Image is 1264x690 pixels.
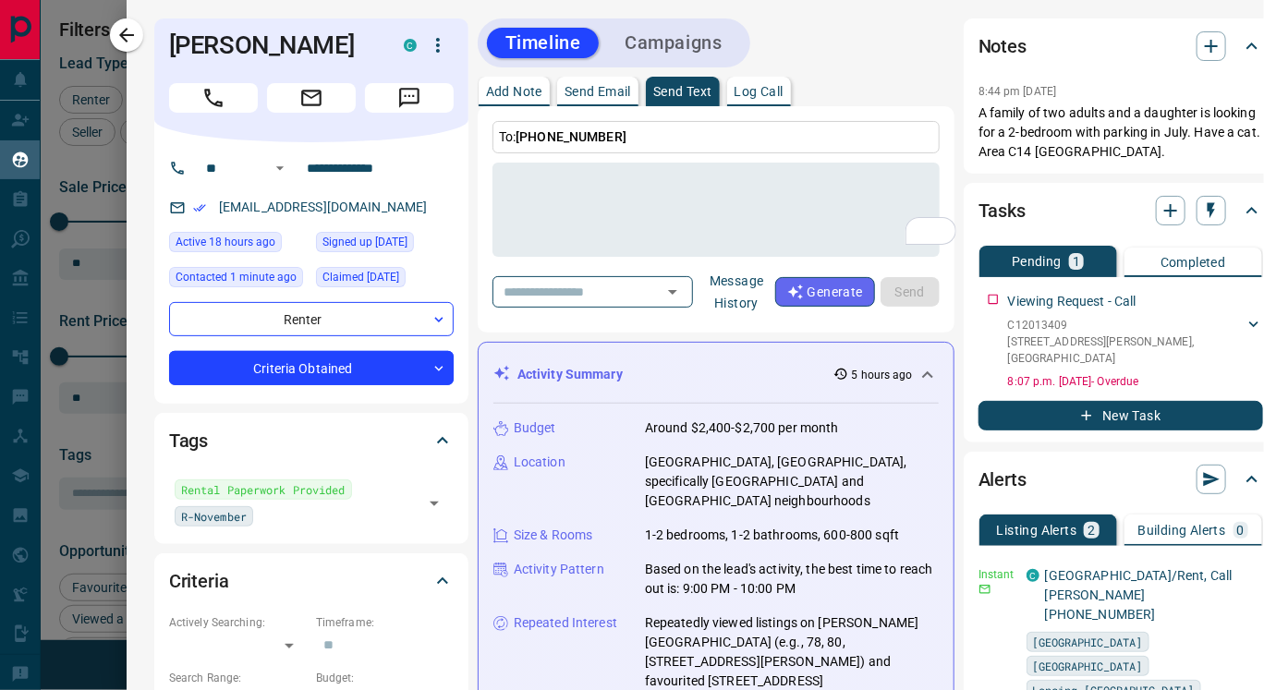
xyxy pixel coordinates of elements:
[645,453,939,511] p: [GEOGRAPHIC_DATA], [GEOGRAPHIC_DATA], specifically [GEOGRAPHIC_DATA] and [GEOGRAPHIC_DATA] neighb...
[517,365,623,384] p: Activity Summary
[267,83,356,113] span: Email
[645,418,839,438] p: Around $2,400-$2,700 per month
[169,267,307,293] div: Mon Oct 13 2025
[492,121,940,153] p: To:
[978,103,1263,162] p: A family of two adults and a daughter is looking for a 2-bedroom with parking in July. Have a cat...
[316,670,454,686] p: Budget:
[1033,633,1143,651] span: [GEOGRAPHIC_DATA]
[322,268,399,286] span: Claimed [DATE]
[169,614,307,631] p: Actively Searching:
[660,279,686,305] button: Open
[169,83,258,113] span: Call
[486,85,542,98] p: Add Note
[169,302,454,336] div: Renter
[514,613,617,633] p: Repeated Interest
[193,201,206,214] svg: Email Verified
[1008,373,1263,390] p: 8:07 p.m. [DATE] - Overdue
[493,357,939,392] div: Activity Summary5 hours ago
[978,465,1027,494] h2: Alerts
[487,28,600,58] button: Timeline
[1045,568,1233,622] a: [GEOGRAPHIC_DATA]/Rent, Call [PERSON_NAME] [PHONE_NUMBER]
[997,524,1077,537] p: Listing Alerts
[1008,313,1263,370] div: C12013409[STREET_ADDRESS][PERSON_NAME],[GEOGRAPHIC_DATA]
[169,30,376,60] h1: [PERSON_NAME]
[176,233,275,251] span: Active 18 hours ago
[169,670,307,686] p: Search Range:
[514,453,565,472] p: Location
[1073,255,1080,268] p: 1
[645,560,939,599] p: Based on the lead's activity, the best time to reach out is: 9:00 PM - 10:00 PM
[365,83,454,113] span: Message
[1008,333,1245,367] p: [STREET_ADDRESS][PERSON_NAME] , [GEOGRAPHIC_DATA]
[1012,255,1062,268] p: Pending
[176,268,297,286] span: Contacted 1 minute ago
[169,351,454,385] div: Criteria Obtained
[978,566,1015,583] p: Instant
[1088,524,1095,537] p: 2
[316,267,454,293] div: Thu Mar 20 2025
[1008,317,1245,333] p: C12013409
[978,457,1263,502] div: Alerts
[516,129,626,144] span: [PHONE_NUMBER]
[1161,256,1226,269] p: Completed
[169,418,454,463] div: Tags
[421,490,447,516] button: Open
[316,232,454,258] div: Mon Dec 23 2024
[181,480,346,499] span: Rental Paperwork Provided
[269,157,291,179] button: Open
[169,566,229,596] h2: Criteria
[181,507,247,526] span: R-November
[978,196,1026,225] h2: Tasks
[514,560,604,579] p: Activity Pattern
[699,266,775,318] button: Message History
[169,559,454,603] div: Criteria
[653,85,712,98] p: Send Text
[1008,292,1136,311] p: Viewing Request - Call
[978,85,1057,98] p: 8:44 pm [DATE]
[514,418,556,438] p: Budget
[514,526,593,545] p: Size & Rooms
[1027,569,1039,582] div: condos.ca
[316,614,454,631] p: Timeframe:
[606,28,740,58] button: Campaigns
[978,401,1263,430] button: New Task
[1138,524,1226,537] p: Building Alerts
[219,200,428,214] a: [EMAIL_ADDRESS][DOMAIN_NAME]
[978,583,991,596] svg: Email
[775,277,875,307] button: Generate
[505,171,927,249] textarea: To enrich screen reader interactions, please activate Accessibility in Grammarly extension settings
[735,85,784,98] p: Log Call
[978,31,1027,61] h2: Notes
[1033,657,1143,675] span: [GEOGRAPHIC_DATA]
[169,232,307,258] div: Sun Oct 12 2025
[645,526,899,545] p: 1-2 bedrooms, 1-2 bathrooms, 600-800 sqft
[978,24,1263,68] div: Notes
[404,39,417,52] div: condos.ca
[169,426,208,455] h2: Tags
[852,367,913,383] p: 5 hours ago
[1237,524,1245,537] p: 0
[322,233,407,251] span: Signed up [DATE]
[978,188,1263,233] div: Tasks
[565,85,631,98] p: Send Email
